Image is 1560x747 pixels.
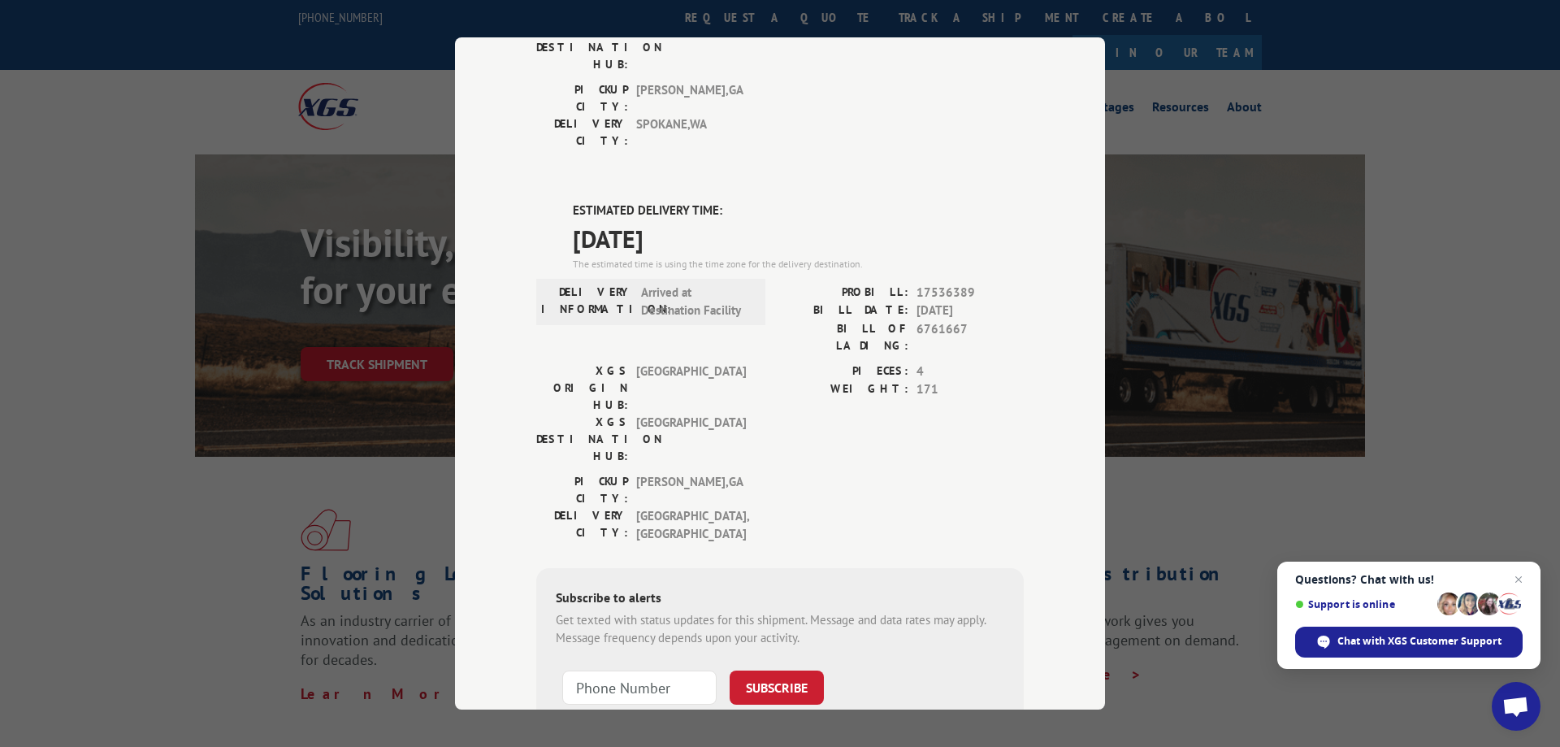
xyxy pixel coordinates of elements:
[916,363,1024,381] span: 4
[636,115,746,150] span: SPOKANE , WA
[636,22,746,73] span: PCD
[730,671,824,705] button: SUBSCRIBE
[536,115,628,150] label: DELIVERY CITY:
[1295,627,1523,658] span: Chat with XGS Customer Support
[573,202,1024,220] label: ESTIMATED DELIVERY TIME:
[636,414,746,465] span: [GEOGRAPHIC_DATA]
[780,302,908,320] label: BILL DATE:
[536,22,628,73] label: XGS DESTINATION HUB:
[916,284,1024,302] span: 17536389
[573,220,1024,257] span: [DATE]
[636,81,746,115] span: [PERSON_NAME] , GA
[916,302,1024,320] span: [DATE]
[536,414,628,465] label: XGS DESTINATION HUB:
[1492,682,1540,731] a: Open chat
[916,380,1024,399] span: 171
[636,473,746,507] span: [PERSON_NAME] , GA
[1295,598,1432,610] span: Support is online
[916,320,1024,354] span: 6761667
[536,473,628,507] label: PICKUP CITY:
[780,320,908,354] label: BILL OF LADING:
[536,507,628,544] label: DELIVERY CITY:
[780,284,908,302] label: PROBILL:
[636,363,746,414] span: [GEOGRAPHIC_DATA]
[641,284,751,320] span: Arrived at Destination Facility
[780,380,908,399] label: WEIGHT:
[536,81,628,115] label: PICKUP CITY:
[556,588,1004,611] div: Subscribe to alerts
[541,284,633,320] label: DELIVERY INFORMATION:
[780,363,908,381] label: PIECES:
[636,507,746,544] span: [GEOGRAPHIC_DATA] , [GEOGRAPHIC_DATA]
[556,611,1004,648] div: Get texted with status updates for this shipment. Message and data rates may apply. Message frequ...
[1337,634,1501,649] span: Chat with XGS Customer Support
[573,257,1024,271] div: The estimated time is using the time zone for the delivery destination.
[562,671,717,705] input: Phone Number
[536,363,628,414] label: XGS ORIGIN HUB:
[1295,573,1523,586] span: Questions? Chat with us!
